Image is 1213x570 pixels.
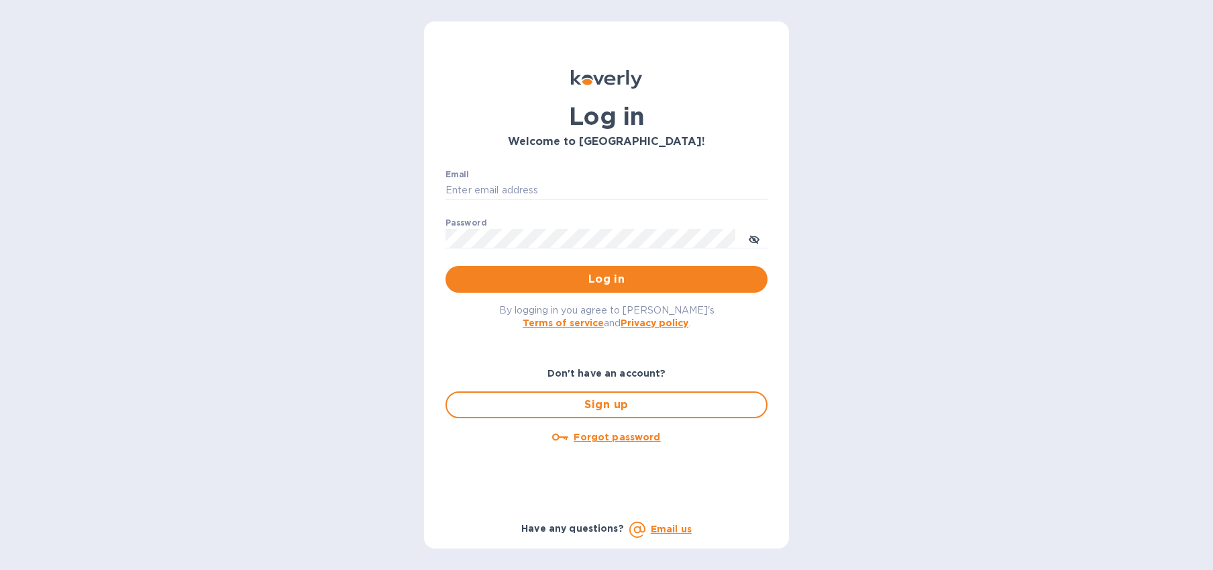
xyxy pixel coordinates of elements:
[571,70,642,89] img: Koverly
[521,523,624,534] b: Have any questions?
[445,219,486,227] label: Password
[741,225,768,252] button: toggle password visibility
[445,391,768,418] button: Sign up
[445,181,768,201] input: Enter email address
[621,318,688,328] a: Privacy policy
[445,136,768,148] h3: Welcome to [GEOGRAPHIC_DATA]!
[574,432,660,442] u: Forgot password
[445,171,469,179] label: Email
[651,524,692,534] a: Email us
[445,266,768,293] button: Log in
[523,318,604,328] a: Terms of service
[547,368,666,379] b: Don't have an account?
[499,305,715,328] span: By logging in you agree to [PERSON_NAME]'s and .
[456,271,757,287] span: Log in
[458,397,755,413] span: Sign up
[445,102,768,130] h1: Log in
